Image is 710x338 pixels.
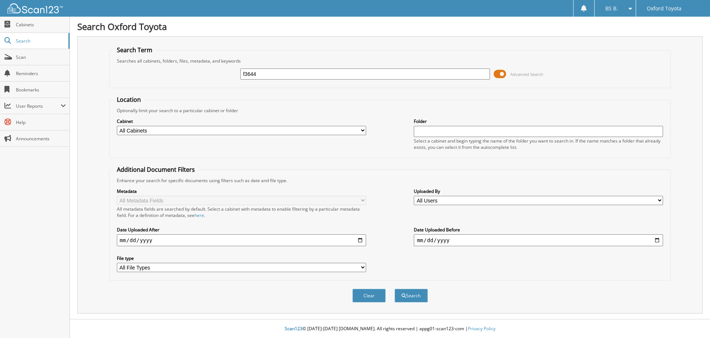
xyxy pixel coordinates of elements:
legend: Location [113,96,145,104]
div: Select a cabinet and begin typing the name of the folder you want to search in. If the name match... [414,138,663,150]
span: Announcements [16,135,66,142]
label: Date Uploaded Before [414,227,663,233]
span: Search [16,38,65,44]
label: File type [117,255,366,261]
div: Enhance your search for specific documents using filters such as date and file type. [113,177,667,184]
img: scan123-logo-white.svg [7,3,63,13]
a: Privacy Policy [468,325,496,332]
input: start [117,234,366,246]
iframe: Chat Widget [673,302,710,338]
h1: Search Oxford Toyota [77,20,703,33]
span: Bookmarks [16,87,66,93]
span: Advanced Search [510,71,543,77]
legend: Search Term [113,46,156,54]
span: Help [16,119,66,126]
label: Metadata [117,188,366,194]
div: © [DATE]-[DATE] [DOMAIN_NAME]. All rights reserved | appg01-scan123-com | [70,320,710,338]
div: Optionally limit your search to a particular cabinet or folder [113,107,667,114]
span: Reminders [16,70,66,77]
span: Scan [16,54,66,60]
span: Oxford Toyota [647,6,682,11]
span: Scan123 [285,325,302,332]
label: Cabinet [117,118,366,124]
span: User Reports [16,103,61,109]
span: BS B. [605,6,618,11]
div: Searches all cabinets, folders, files, metadata, and keywords [113,58,667,64]
label: Folder [414,118,663,124]
span: Cabinets [16,21,66,28]
input: end [414,234,663,246]
button: Search [395,289,428,302]
label: Uploaded By [414,188,663,194]
label: Date Uploaded After [117,227,366,233]
button: Clear [352,289,386,302]
a: here [195,212,204,218]
legend: Additional Document Filters [113,165,199,174]
div: All metadata fields are searched by default. Select a cabinet with metadata to enable filtering b... [117,206,366,218]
